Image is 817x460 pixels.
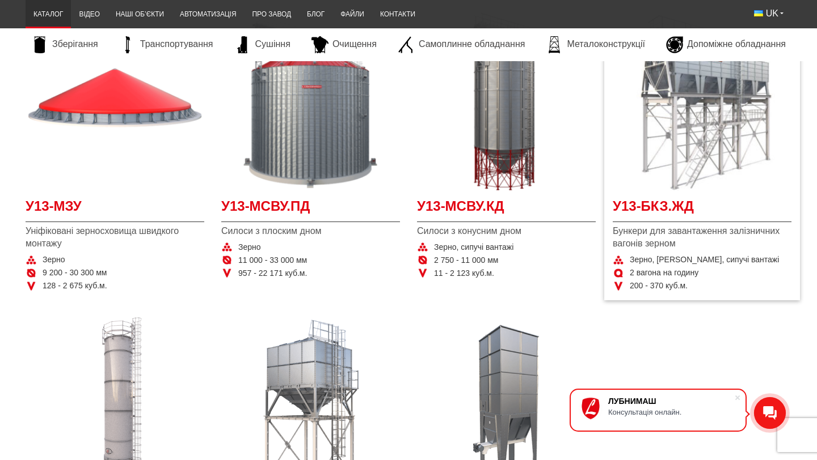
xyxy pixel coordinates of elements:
span: Зерно [43,254,65,266]
span: 2 вагона на годину [630,267,698,279]
button: UK [746,3,791,24]
a: Детальніше У13-БКЗ.ЖД [613,12,791,191]
a: Файли [332,3,372,25]
span: 2 750 - 11 000 мм [434,255,498,266]
a: Детальніше У13-МЗУ [26,12,204,191]
span: Зерно [238,242,261,253]
a: У13-МСВУ.КД [417,197,596,222]
span: Уніфіковані зерносховища швидкого монтажу [26,225,204,250]
a: Детальніше У13-МСВУ.КД [417,12,596,191]
a: Відео [71,3,107,25]
span: Сушіння [255,38,290,50]
a: У13-МСВУ.ПД [221,197,400,222]
a: Автоматизація [172,3,245,25]
a: Допоміжне обладнання [660,36,791,53]
span: 9 200 - 30 300 мм [43,267,107,279]
div: ЛУБНИМАШ [608,397,734,406]
span: Металоконструкції [567,38,645,50]
a: Очищення [306,36,382,53]
span: 200 - 370 куб.м. [630,280,688,292]
a: Каталог [26,3,71,25]
a: Самоплинне обладнання [392,36,530,53]
a: У13-МЗУ [26,197,204,222]
span: 11 - 2 123 куб.м. [434,268,494,279]
span: Зберігання [52,38,98,50]
a: Металоконструкції [540,36,650,53]
a: Детальніше У13-МСВУ.ПД [221,12,400,191]
span: Зерно, [PERSON_NAME], сипучі вантажі [630,254,779,266]
span: 11 000 - 33 000 мм [238,255,307,266]
a: У13-БКЗ.ЖД [613,197,791,222]
span: 128 - 2 675 куб.м. [43,280,107,292]
span: 957 - 22 171 куб.м. [238,268,307,279]
img: Українська [754,10,763,16]
span: Допоміжне обладнання [687,38,786,50]
a: Сушіння [229,36,296,53]
a: Наші об’єкти [108,3,172,25]
span: Самоплинне обладнання [419,38,525,50]
a: Блог [299,3,332,25]
span: Силоси з плоским дном [221,225,400,237]
div: Консультація онлайн. [608,408,734,416]
a: Транспортування [113,36,219,53]
a: Про завод [245,3,299,25]
a: Зберігання [26,36,104,53]
span: Транспортування [140,38,213,50]
span: Зерно, сипучі вантажі [434,242,513,253]
a: Контакти [372,3,423,25]
span: Очищення [332,38,377,50]
span: UK [766,7,778,20]
span: Силоси з конусним дном [417,225,596,237]
span: Бункери для завантаження залізничних вагонів зерном [613,225,791,250]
